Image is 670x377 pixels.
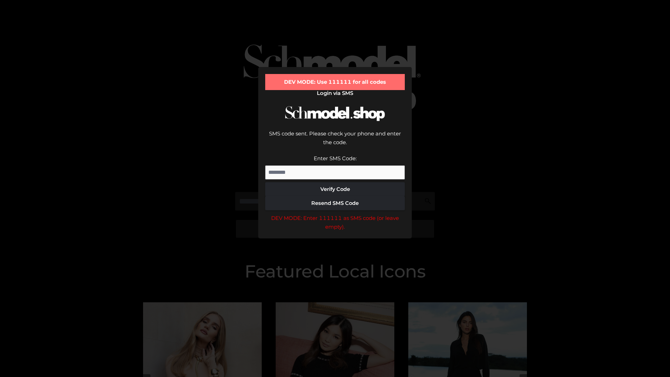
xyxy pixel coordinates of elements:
[265,74,405,90] div: DEV MODE: Use 111111 for all codes
[265,196,405,210] button: Resend SMS Code
[265,90,405,96] h2: Login via SMS
[265,214,405,231] div: DEV MODE: Enter 111111 as SMS code (or leave empty).
[314,155,357,162] label: Enter SMS Code:
[265,129,405,154] div: SMS code sent. Please check your phone and enter the code.
[283,100,387,127] img: Schmodel Logo
[265,182,405,196] button: Verify Code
